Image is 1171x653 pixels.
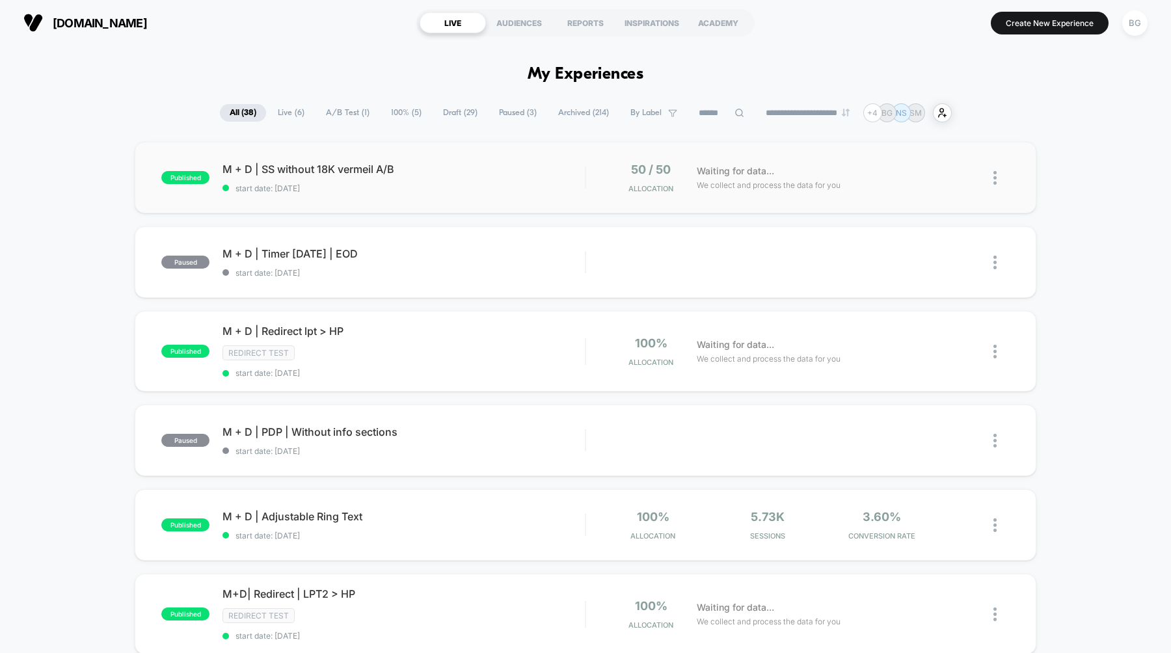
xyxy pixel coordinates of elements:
[863,510,901,524] span: 3.60%
[882,108,893,118] p: BG
[630,531,675,540] span: Allocation
[1118,10,1151,36] button: BG
[619,12,685,33] div: INSPIRATIONS
[637,510,669,524] span: 100%
[993,171,997,185] img: close
[161,518,209,531] span: published
[222,608,295,623] span: Redirect Test
[548,104,619,122] span: Archived ( 214 )
[268,104,314,122] span: Live ( 6 )
[161,434,209,447] span: paused
[697,615,841,628] span: We collect and process the data for you
[222,510,585,523] span: M + D | Adjustable Ring Text
[863,103,882,122] div: + 4
[697,600,774,615] span: Waiting for data...
[635,336,667,350] span: 100%
[697,179,841,191] span: We collect and process the data for you
[842,109,850,116] img: end
[993,345,997,358] img: close
[993,518,997,532] img: close
[697,164,774,178] span: Waiting for data...
[528,65,644,84] h1: My Experiences
[635,599,667,613] span: 100%
[222,183,585,193] span: start date: [DATE]
[20,12,151,33] button: [DOMAIN_NAME]
[991,12,1109,34] button: Create New Experience
[161,171,209,184] span: published
[628,184,673,193] span: Allocation
[552,12,619,33] div: REPORTS
[222,268,585,278] span: start date: [DATE]
[1122,10,1148,36] div: BG
[222,368,585,378] span: start date: [DATE]
[420,12,486,33] div: LIVE
[828,531,936,540] span: CONVERSION RATE
[631,163,671,176] span: 50 / 50
[222,325,585,338] span: M + D | Redirect lpt > HP
[222,163,585,176] span: M + D | SS without 18K vermeil A/B
[316,104,379,122] span: A/B Test ( 1 )
[751,510,785,524] span: 5.73k
[697,353,841,365] span: We collect and process the data for you
[161,256,209,269] span: paused
[381,104,431,122] span: 100% ( 5 )
[993,256,997,269] img: close
[53,16,147,30] span: [DOMAIN_NAME]
[489,104,546,122] span: Paused ( 3 )
[220,104,266,122] span: All ( 38 )
[222,247,585,260] span: M + D | Timer [DATE] | EOD
[714,531,822,540] span: Sessions
[222,425,585,438] span: M + D | PDP | Without info sections
[222,531,585,540] span: start date: [DATE]
[222,446,585,456] span: start date: [DATE]
[222,587,585,600] span: M+D| Redirect | LPT2 > HP
[222,345,295,360] span: Redirect Test
[993,607,997,621] img: close
[23,13,43,33] img: Visually logo
[909,108,922,118] p: SM
[628,358,673,367] span: Allocation
[993,434,997,447] img: close
[630,108,662,118] span: By Label
[685,12,751,33] div: ACADEMY
[697,338,774,352] span: Waiting for data...
[896,108,907,118] p: NS
[161,345,209,358] span: published
[222,631,585,641] span: start date: [DATE]
[628,620,673,630] span: Allocation
[161,607,209,620] span: published
[486,12,552,33] div: AUDIENCES
[433,104,487,122] span: Draft ( 29 )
